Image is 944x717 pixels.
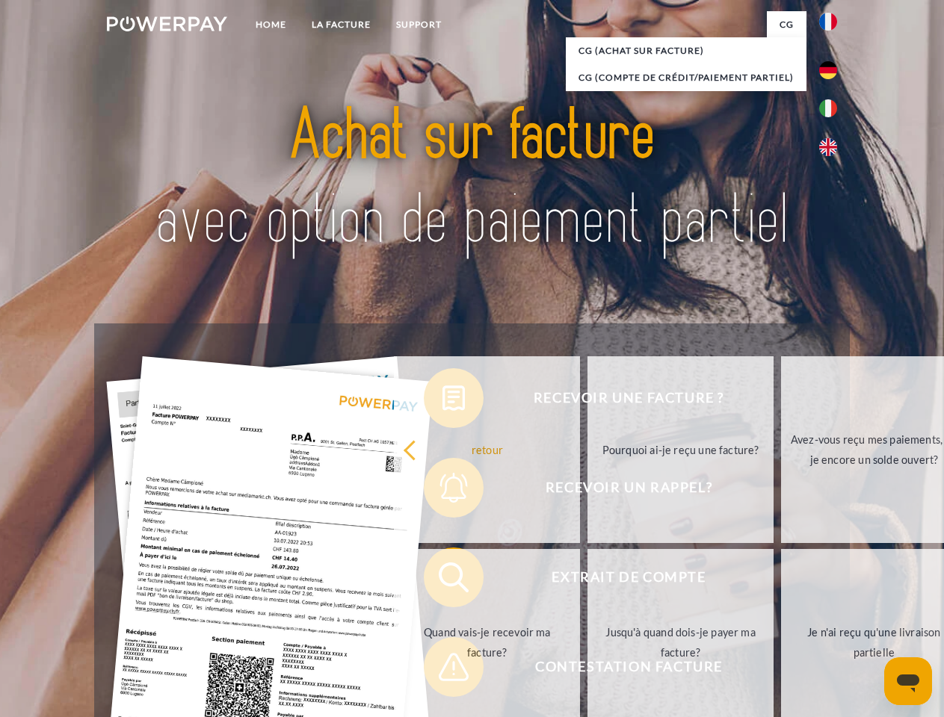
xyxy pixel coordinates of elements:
img: it [819,99,837,117]
img: en [819,138,837,156]
div: retour [403,439,571,459]
a: CG (Compte de crédit/paiement partiel) [566,64,806,91]
img: logo-powerpay-white.svg [107,16,227,31]
a: Home [243,11,299,38]
div: Quand vais-je recevoir ma facture? [403,622,571,662]
a: CG [767,11,806,38]
a: LA FACTURE [299,11,383,38]
a: CG (achat sur facture) [566,37,806,64]
a: Support [383,11,454,38]
img: de [819,61,837,79]
div: Pourquoi ai-je reçu une facture? [596,439,765,459]
img: fr [819,13,837,31]
iframe: Bouton de lancement de la fenêtre de messagerie [884,657,932,705]
div: Jusqu'à quand dois-je payer ma facture? [596,622,765,662]
img: title-powerpay_fr.svg [143,72,801,286]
